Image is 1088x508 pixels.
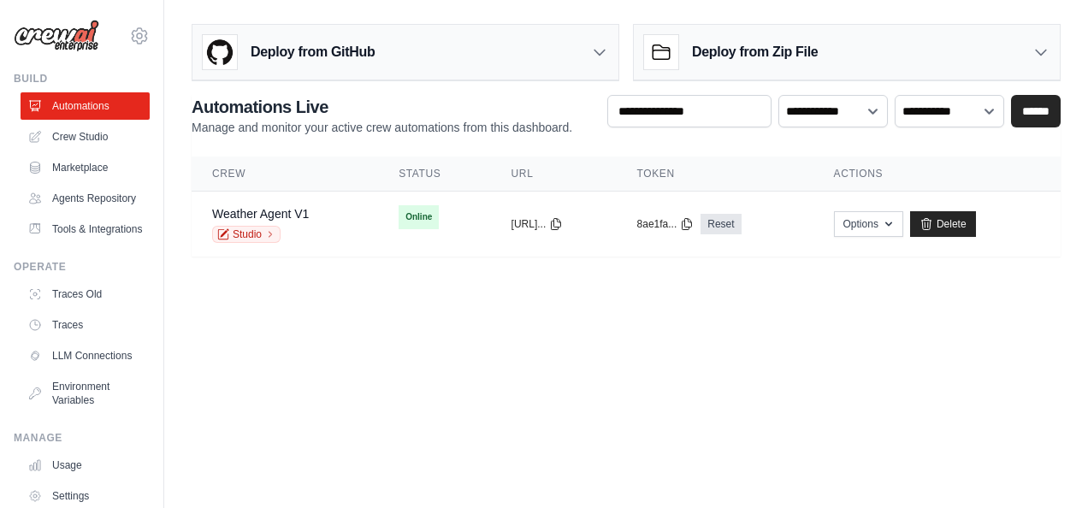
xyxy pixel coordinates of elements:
button: 8ae1fa... [637,217,695,231]
th: URL [491,157,617,192]
a: Environment Variables [21,373,150,414]
th: Token [617,157,813,192]
h3: Deploy from GitHub [251,42,375,62]
a: Traces [21,311,150,339]
a: Agents Repository [21,185,150,212]
a: Traces Old [21,281,150,308]
button: Options [834,211,903,237]
div: Build [14,72,150,86]
a: Automations [21,92,150,120]
a: Reset [701,214,741,234]
span: Online [399,205,439,229]
a: Weather Agent V1 [212,207,309,221]
a: Usage [21,452,150,479]
a: LLM Connections [21,342,150,369]
th: Status [378,157,490,192]
p: Manage and monitor your active crew automations from this dashboard. [192,119,572,136]
h2: Automations Live [192,95,572,119]
a: Crew Studio [21,123,150,151]
a: Tools & Integrations [21,216,150,243]
a: Studio [212,226,281,243]
img: GitHub Logo [203,35,237,69]
a: Delete [910,211,976,237]
div: Operate [14,260,150,274]
img: Logo [14,20,99,52]
div: Manage [14,431,150,445]
h3: Deploy from Zip File [692,42,818,62]
th: Actions [813,157,1061,192]
a: Marketplace [21,154,150,181]
th: Crew [192,157,378,192]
